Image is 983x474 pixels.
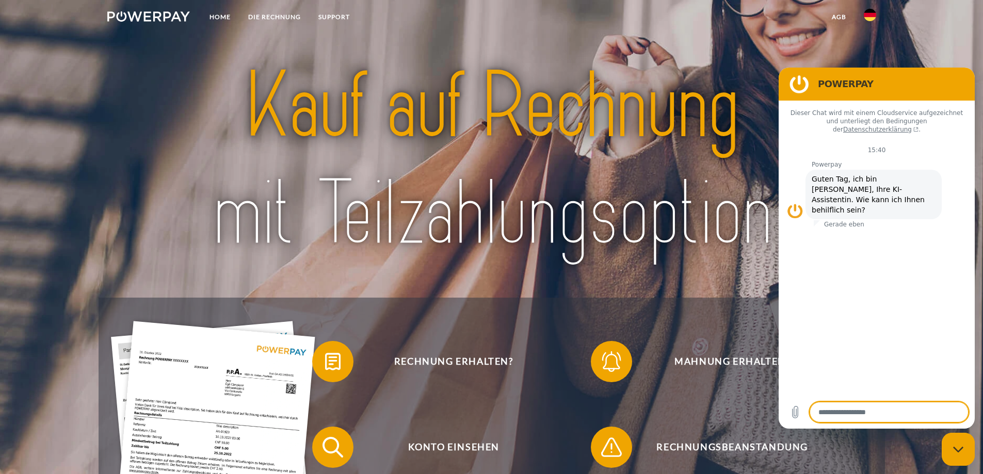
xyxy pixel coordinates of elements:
button: Rechnung erhalten? [312,341,581,382]
img: qb_warning.svg [599,434,624,460]
img: logo-powerpay-white.svg [107,11,190,22]
button: Rechnungsbeanstandung [591,427,859,468]
span: Mahnung erhalten? [606,341,859,382]
img: qb_search.svg [320,434,346,460]
button: Konto einsehen [312,427,581,468]
button: Mahnung erhalten? [591,341,859,382]
a: Home [201,8,239,26]
img: title-powerpay_de.svg [145,47,838,273]
iframe: Schaltfläche zum Öffnen des Messaging-Fensters; Konversation läuft [942,433,975,466]
img: qb_bell.svg [599,349,624,374]
span: Rechnungsbeanstandung [606,427,859,468]
span: Rechnung erhalten? [327,341,580,382]
iframe: Messaging-Fenster [779,68,975,429]
img: qb_bill.svg [320,349,346,374]
a: DIE RECHNUNG [239,8,310,26]
img: de [864,9,876,21]
span: Konto einsehen [327,427,580,468]
a: SUPPORT [310,8,359,26]
a: agb [823,8,855,26]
